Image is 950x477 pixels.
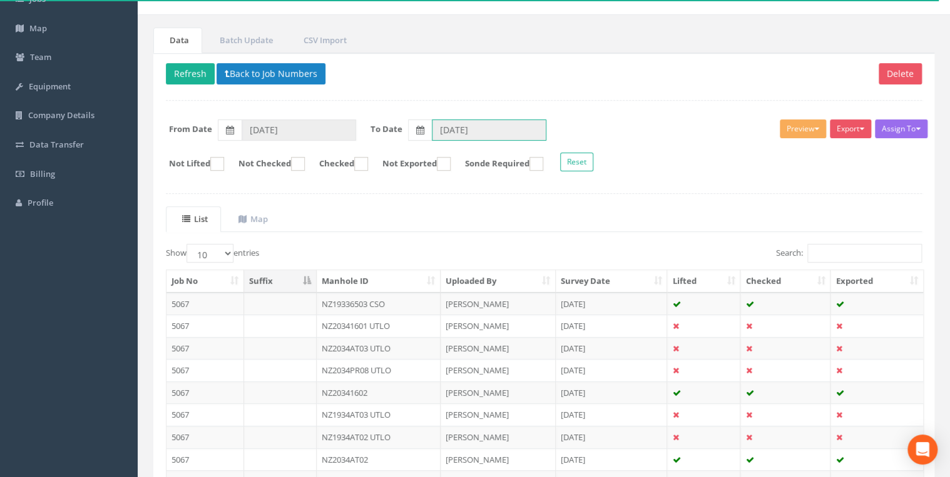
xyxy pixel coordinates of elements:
[317,381,441,404] td: NZ20341602
[166,359,244,381] td: 5067
[29,23,47,34] span: Map
[166,293,244,315] td: 5067
[317,270,441,293] th: Manhole ID: activate to sort column ascending
[226,157,305,171] label: Not Checked
[28,197,53,208] span: Profile
[441,381,556,404] td: [PERSON_NAME]
[556,403,668,426] td: [DATE]
[29,81,71,92] span: Equipment
[879,63,922,84] button: Delete
[556,293,668,315] td: [DATE]
[244,270,317,293] th: Suffix: activate to sort column descending
[166,244,259,263] label: Show entries
[156,157,224,171] label: Not Lifted
[166,270,244,293] th: Job No: activate to sort column ascending
[238,213,268,224] uib-tab-heading: Map
[28,109,94,121] span: Company Details
[166,448,244,471] td: 5067
[556,270,668,293] th: Survey Date: activate to sort column ascending
[317,403,441,426] td: NZ1934AT03 UTLO
[556,448,668,471] td: [DATE]
[875,119,927,138] button: Assign To
[166,426,244,448] td: 5067
[166,206,221,232] a: List
[441,426,556,448] td: [PERSON_NAME]
[317,337,441,359] td: NZ2034AT03 UTLO
[222,206,281,232] a: Map
[776,244,922,263] label: Search:
[907,434,937,464] div: Open Intercom Messenger
[740,270,830,293] th: Checked: activate to sort column ascending
[30,51,51,63] span: Team
[182,213,208,224] uib-tab-heading: List
[441,293,556,315] td: [PERSON_NAME]
[317,359,441,381] td: NZ2034PR08 UTLO
[441,314,556,337] td: [PERSON_NAME]
[166,63,215,84] button: Refresh
[556,314,668,337] td: [DATE]
[166,403,244,426] td: 5067
[780,119,826,138] button: Preview
[441,403,556,426] td: [PERSON_NAME]
[667,270,740,293] th: Lifted: activate to sort column ascending
[203,28,286,53] a: Batch Update
[556,359,668,381] td: [DATE]
[370,123,402,135] label: To Date
[317,426,441,448] td: NZ1934AT02 UTLO
[166,314,244,337] td: 5067
[186,244,233,263] select: Showentries
[830,270,923,293] th: Exported: activate to sort column ascending
[830,119,871,138] button: Export
[317,293,441,315] td: NZ19336503 CSO
[153,28,202,53] a: Data
[441,359,556,381] td: [PERSON_NAME]
[556,337,668,359] td: [DATE]
[287,28,360,53] a: CSV Import
[452,157,543,171] label: Sonde Required
[560,153,593,171] button: Reset
[169,123,212,135] label: From Date
[432,119,546,141] input: To Date
[166,381,244,404] td: 5067
[166,337,244,359] td: 5067
[441,448,556,471] td: [PERSON_NAME]
[441,270,556,293] th: Uploaded By: activate to sort column ascending
[217,63,325,84] button: Back to Job Numbers
[556,426,668,448] td: [DATE]
[807,244,922,263] input: Search:
[242,119,356,141] input: From Date
[370,157,451,171] label: Not Exported
[29,139,84,150] span: Data Transfer
[556,381,668,404] td: [DATE]
[30,168,55,179] span: Billing
[317,448,441,471] td: NZ2034AT02
[307,157,368,171] label: Checked
[317,314,441,337] td: NZ20341601 UTLO
[441,337,556,359] td: [PERSON_NAME]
